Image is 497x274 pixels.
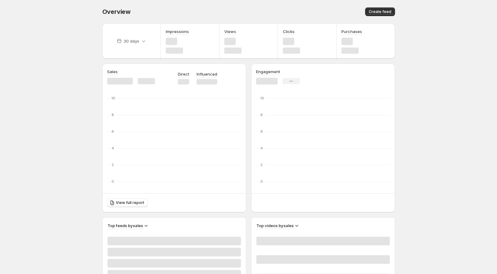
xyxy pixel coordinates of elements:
text: 0 [112,179,114,184]
text: 10 [260,96,264,100]
h3: Impressions [166,28,189,35]
text: 6 [260,129,263,134]
text: 4 [260,146,263,150]
span: View full report [116,200,144,205]
text: 2 [260,163,263,167]
p: 30 days [124,38,139,44]
p: Direct [178,71,189,77]
text: 0 [260,179,263,184]
h3: Views [224,28,236,35]
text: 8 [260,113,263,117]
h3: Engagement [256,68,280,75]
text: 4 [112,146,114,150]
text: 8 [112,113,114,117]
h3: Top videos by sales [256,222,294,229]
h3: Top feeds by sales [108,222,143,229]
h3: Clicks [283,28,295,35]
span: Overview [102,8,131,15]
text: 6 [112,129,114,134]
a: View full report [107,198,148,207]
h3: Purchases [341,28,362,35]
text: 2 [112,163,114,167]
text: 10 [112,96,115,100]
h3: Sales [107,68,118,75]
button: Create feed [365,7,395,16]
p: Influenced [197,71,217,77]
span: Create feed [369,9,391,14]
